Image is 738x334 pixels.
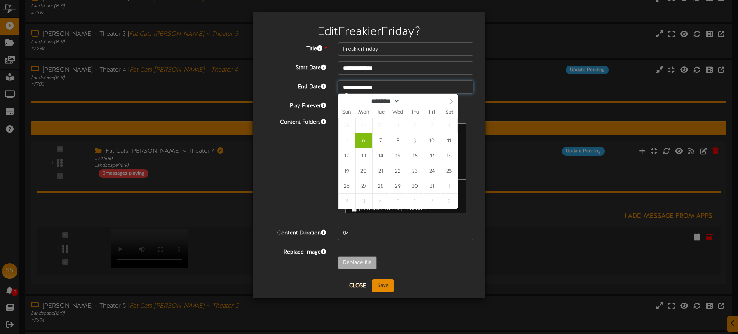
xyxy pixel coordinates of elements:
[338,148,355,163] span: October 12, 2025
[407,194,423,209] span: November 6, 2025
[389,110,406,115] span: Wed
[372,118,389,133] span: September 30, 2025
[441,118,458,133] span: October 4, 2025
[338,178,355,194] span: October 26, 2025
[338,227,473,240] input: 15
[259,100,332,110] label: Play Forever
[259,42,332,53] label: Title
[338,110,355,115] span: Sun
[390,118,406,133] span: October 1, 2025
[355,110,372,115] span: Mon
[259,61,332,72] label: Start Date
[372,148,389,163] span: October 14, 2025
[355,194,372,209] span: November 3, 2025
[424,133,440,148] span: October 10, 2025
[265,26,473,38] h2: Edit FreakierFriday ?
[345,280,371,292] button: Close
[406,110,423,115] span: Thu
[372,133,389,148] span: October 7, 2025
[338,118,355,133] span: September 28, 2025
[407,163,423,178] span: October 23, 2025
[355,133,372,148] span: October 6, 2025
[355,118,372,133] span: September 29, 2025
[372,163,389,178] span: October 21, 2025
[355,163,372,178] span: October 20, 2025
[372,194,389,209] span: November 4, 2025
[424,118,440,133] span: October 3, 2025
[407,148,423,163] span: October 16, 2025
[441,178,458,194] span: November 1, 2025
[424,178,440,194] span: October 31, 2025
[355,148,372,163] span: October 13, 2025
[390,148,406,163] span: October 15, 2025
[441,148,458,163] span: October 18, 2025
[372,279,394,292] button: Save
[372,178,389,194] span: October 28, 2025
[390,194,406,209] span: November 5, 2025
[390,133,406,148] span: October 8, 2025
[390,178,406,194] span: October 29, 2025
[440,110,458,115] span: Sat
[338,194,355,209] span: November 2, 2025
[423,110,440,115] span: Fri
[441,194,458,209] span: November 8, 2025
[424,163,440,178] span: October 24, 2025
[372,110,389,115] span: Tue
[407,178,423,194] span: October 30, 2025
[407,118,423,133] span: October 2, 2025
[259,246,332,256] label: Replace Image
[259,116,332,126] label: Content Folders
[424,148,440,163] span: October 17, 2025
[400,97,428,105] input: Year
[338,133,355,148] span: October 5, 2025
[390,163,406,178] span: October 22, 2025
[259,227,332,237] label: Content Duration
[424,194,440,209] span: November 7, 2025
[338,42,473,56] input: Title
[259,80,332,91] label: End Date
[441,133,458,148] span: October 11, 2025
[355,178,372,194] span: October 27, 2025
[441,163,458,178] span: October 25, 2025
[352,206,357,212] input: [PERSON_NAME] - Menu 4
[407,133,423,148] span: October 9, 2025
[338,163,355,178] span: October 19, 2025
